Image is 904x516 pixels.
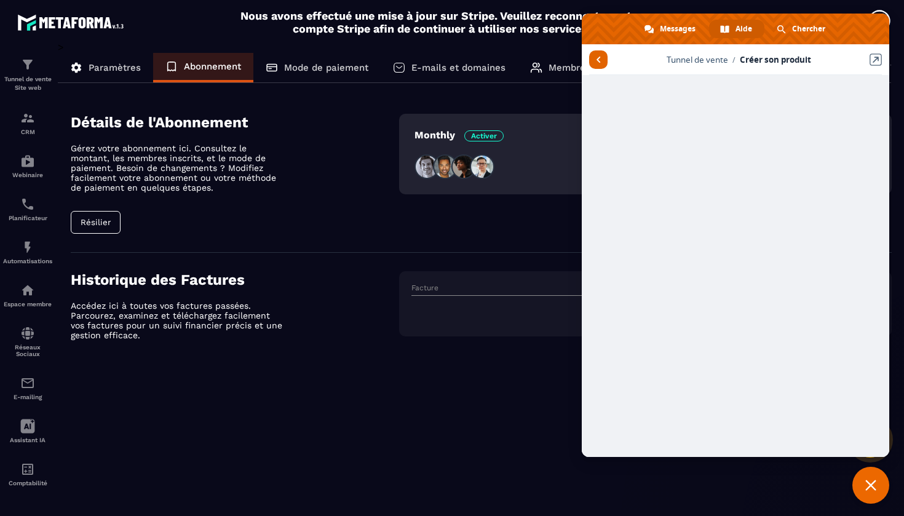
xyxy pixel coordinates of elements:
[589,50,608,69] span: Retour aux articles
[184,61,241,72] p: Abonnement
[3,101,52,145] a: formationformationCRM
[3,410,52,453] a: Assistant IA
[3,437,52,443] p: Assistant IA
[549,62,590,73] p: Membres
[433,154,458,179] img: people2
[3,215,52,221] p: Planificateur
[709,20,764,38] div: Aide
[20,462,35,477] img: accountant
[3,344,52,357] p: Réseaux Sociaux
[20,57,35,72] img: formation
[451,154,476,179] img: people3
[20,154,35,169] img: automations
[3,129,52,135] p: CRM
[766,20,838,38] div: Chercher
[3,48,52,101] a: formationformationTunnel de vente Site web
[3,145,52,188] a: automationsautomationsWebinaire
[414,129,504,141] p: Monthly
[20,326,35,341] img: social-network
[17,11,128,34] img: logo
[414,154,439,179] img: people1
[3,258,52,264] p: Automatisations
[3,231,52,274] a: automationsautomationsAutomatisations
[20,111,35,125] img: formation
[3,367,52,410] a: emailemailE-mailing
[89,62,141,73] p: Paramètres
[3,394,52,400] p: E-mailing
[20,240,35,255] img: automations
[240,9,643,35] h2: Nous avons effectué une mise à jour sur Stripe. Veuillez reconnecter votre compte Stripe afin de ...
[660,20,696,38] span: Messages
[3,301,52,308] p: Espace membre
[728,55,740,65] span: /
[735,20,752,38] span: Aide
[852,467,889,504] div: Fermer le chat
[411,62,506,73] p: E-mails et domaines
[3,453,52,496] a: accountantaccountantComptabilité
[470,154,494,179] img: people4
[3,317,52,367] a: social-networksocial-networkRéseaux Sociaux
[71,271,399,288] h4: Historique des Factures
[411,284,601,296] th: Facture
[3,188,52,231] a: schedulerschedulerPlanificateur
[20,283,35,298] img: automations
[71,301,286,340] p: Accédez ici à toutes vos factures passées. Parcourez, examinez et téléchargez facilement vos fact...
[411,296,886,325] td: Aucune donnée
[71,211,121,234] button: Résilier
[464,130,504,141] span: Activer
[667,54,728,65] span: Tunnel de vente
[740,54,811,65] span: Créer son produit
[870,54,882,66] a: Ouvrir l'article
[633,20,708,38] div: Messages
[58,41,892,377] div: >
[3,172,52,178] p: Webinaire
[3,480,52,486] p: Comptabilité
[284,62,368,73] p: Mode de paiement
[71,114,399,131] h4: Détails de l'Abonnement
[792,20,825,38] span: Chercher
[20,376,35,391] img: email
[3,75,52,92] p: Tunnel de vente Site web
[20,197,35,212] img: scheduler
[71,143,286,193] p: Gérez votre abonnement ici. Consultez le montant, les membres inscrits, et le mode de paiement. B...
[3,274,52,317] a: automationsautomationsEspace membre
